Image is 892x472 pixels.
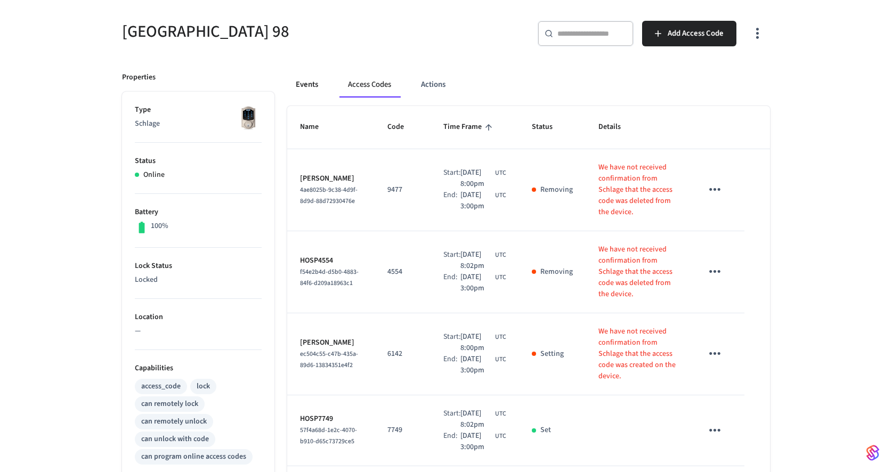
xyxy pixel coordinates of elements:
[598,162,677,218] p: We have not received confirmation from Schlage that the access code was deleted from the device.
[495,191,506,200] span: UTC
[141,451,246,462] div: can program online access codes
[460,167,492,190] span: [DATE] 8:00pm
[122,72,156,83] p: Properties
[135,312,262,323] p: Location
[141,381,181,392] div: access_code
[460,430,506,453] div: Africa/Abidjan
[235,104,262,131] img: Schlage Sense Smart Deadbolt with Camelot Trim, Front
[460,249,506,272] div: Africa/Abidjan
[135,207,262,218] p: Battery
[866,444,879,461] img: SeamLogoGradient.69752ec5.svg
[460,190,506,212] div: Africa/Abidjan
[387,266,418,278] p: 4554
[300,413,362,425] p: HOSP7749
[300,173,362,184] p: [PERSON_NAME]
[387,348,418,360] p: 6142
[460,408,506,430] div: Africa/Abidjan
[495,432,506,441] span: UTC
[460,272,492,294] span: [DATE] 3:00pm
[151,221,168,232] p: 100%
[141,398,198,410] div: can remotely lock
[460,331,506,354] div: Africa/Abidjan
[443,408,460,430] div: Start:
[387,184,418,196] p: 9477
[141,434,209,445] div: can unlock with code
[460,430,492,453] span: [DATE] 3:00pm
[540,425,551,436] p: Set
[122,21,440,43] h5: [GEOGRAPHIC_DATA] 98
[460,331,492,354] span: [DATE] 8:00pm
[197,381,210,392] div: lock
[540,184,573,196] p: Removing
[135,261,262,272] p: Lock Status
[135,274,262,286] p: Locked
[300,185,358,206] span: 4ae8025b-9c38-4d9f-8d9d-88d72930476e
[460,354,506,376] div: Africa/Abidjan
[141,416,207,427] div: can remotely unlock
[460,272,506,294] div: Africa/Abidjan
[443,430,460,453] div: End:
[300,119,333,135] span: Name
[412,72,454,97] button: Actions
[495,168,506,178] span: UTC
[460,190,492,212] span: [DATE] 3:00pm
[339,72,400,97] button: Access Codes
[668,27,724,40] span: Add Access Code
[460,249,492,272] span: [DATE] 8:02pm
[598,119,635,135] span: Details
[532,119,566,135] span: Status
[540,348,564,360] p: Setting
[495,250,506,260] span: UTC
[443,272,460,294] div: End:
[495,273,506,282] span: UTC
[300,349,358,370] span: ec504c55-c47b-435a-89d6-13834351e4f2
[495,355,506,364] span: UTC
[387,119,418,135] span: Code
[135,325,262,337] p: —
[443,119,496,135] span: Time Frame
[135,363,262,374] p: Capabilities
[143,169,165,181] p: Online
[443,190,460,212] div: End:
[443,167,460,190] div: Start:
[300,267,359,288] span: f54e2b4d-d5b0-4883-84f6-d209a18963c1
[598,326,677,382] p: We have not received confirmation from Schlage that the access code was created on the device.
[460,354,492,376] span: [DATE] 3:00pm
[443,331,460,354] div: Start:
[443,354,460,376] div: End:
[642,21,736,46] button: Add Access Code
[300,337,362,348] p: [PERSON_NAME]
[495,332,506,342] span: UTC
[495,409,506,419] span: UTC
[135,118,262,129] p: Schlage
[300,426,357,446] span: 57f4a68d-1e2c-4070-b910-d65c73729ce5
[300,255,362,266] p: HOSP4554
[287,72,327,97] button: Events
[540,266,573,278] p: Removing
[460,408,492,430] span: [DATE] 8:02pm
[287,72,770,97] div: ant example
[387,425,418,436] p: 7749
[443,249,460,272] div: Start:
[598,244,677,300] p: We have not received confirmation from Schlage that the access code was deleted from the device.
[460,167,506,190] div: Africa/Abidjan
[135,104,262,116] p: Type
[135,156,262,167] p: Status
